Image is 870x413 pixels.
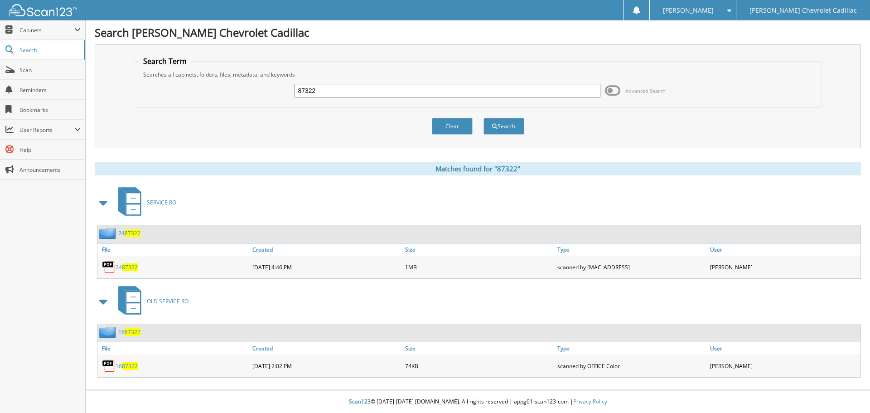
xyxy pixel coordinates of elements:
iframe: Chat Widget [825,369,870,413]
div: scanned by OFFICE Color [555,357,708,375]
a: 1687322 [116,362,138,370]
span: OLD SERVICE RO [147,297,188,305]
a: OLD SERVICE RO [113,283,188,319]
a: File [97,243,250,256]
h1: Search [PERSON_NAME] Chevrolet Cadillac [95,25,861,40]
div: © [DATE]-[DATE] [DOMAIN_NAME]. All rights reserved | appg01-scan123-com | [86,391,870,413]
span: Bookmarks [19,106,81,114]
a: Created [250,243,403,256]
img: folder2.png [99,326,118,338]
div: 74KB [403,357,556,375]
span: Scan [19,66,81,74]
a: 2487322 [118,229,140,237]
div: [DATE] 2:02 PM [250,357,403,375]
a: 2487322 [116,263,138,271]
a: Type [555,243,708,256]
div: [PERSON_NAME] [708,357,860,375]
span: 87322 [122,263,138,271]
div: Matches found for "87322" [95,162,861,175]
img: scan123-logo-white.svg [9,4,77,16]
img: folder2.png [99,228,118,239]
div: 1MB [403,258,556,276]
span: Search [19,46,79,54]
div: [DATE] 4:46 PM [250,258,403,276]
a: Size [403,243,556,256]
span: [PERSON_NAME] Chevrolet Cadillac [749,8,857,13]
a: Created [250,342,403,355]
div: scanned by [MAC_ADDRESS] [555,258,708,276]
img: PDF.png [102,359,116,373]
span: Advanced Search [625,87,666,94]
span: Scan123 [349,398,371,405]
span: Announcements [19,166,81,174]
a: User [708,243,860,256]
legend: Search Term [139,56,191,66]
div: [PERSON_NAME] [708,258,860,276]
img: PDF.png [102,260,116,274]
a: SERVICE RO [113,185,176,220]
a: User [708,342,860,355]
span: SERVICE RO [147,199,176,206]
span: User Reports [19,126,74,134]
span: 87322 [125,229,140,237]
span: 87322 [122,362,138,370]
a: Type [555,342,708,355]
span: Help [19,146,81,154]
button: Clear [432,118,473,135]
span: Reminders [19,86,81,94]
a: Privacy Policy [573,398,607,405]
button: Search [483,118,524,135]
span: Cabinets [19,26,74,34]
a: 1687322 [118,328,140,336]
a: File [97,342,250,355]
span: 87322 [125,328,140,336]
a: Size [403,342,556,355]
div: Searches all cabinets, folders, files, metadata, and keywords [139,71,817,78]
span: [PERSON_NAME] [663,8,714,13]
